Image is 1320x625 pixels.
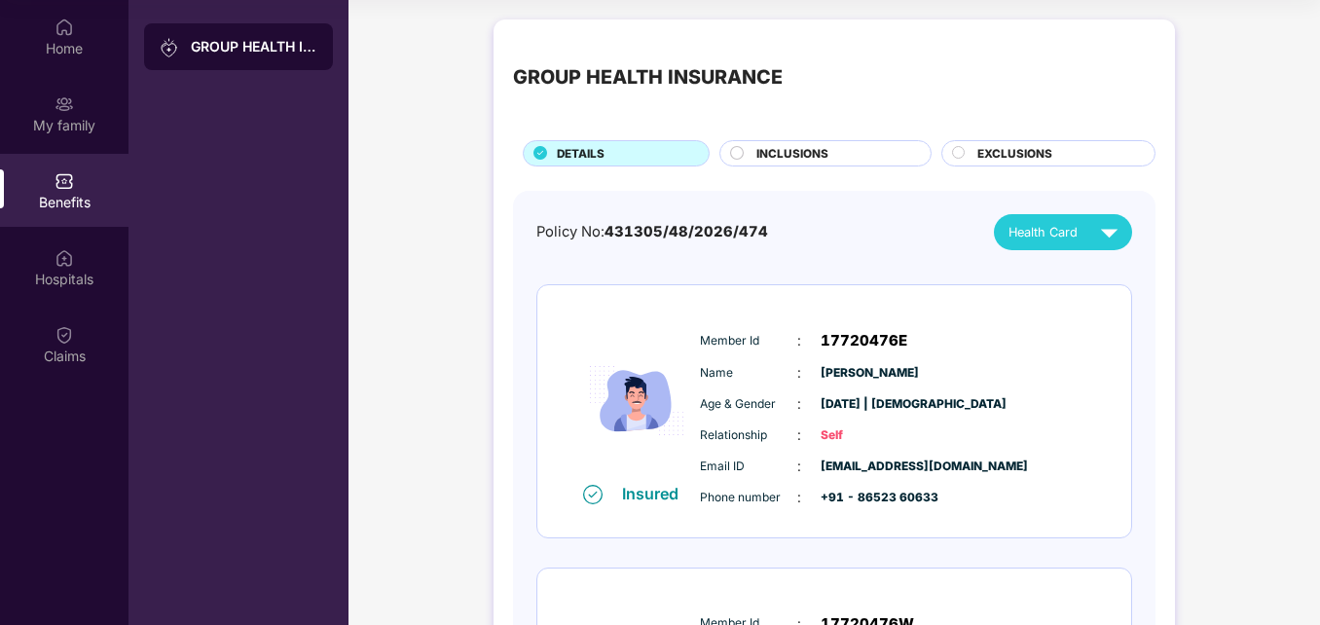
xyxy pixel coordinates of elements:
[797,362,801,384] span: :
[821,426,918,445] span: Self
[700,332,797,350] span: Member Id
[700,458,797,476] span: Email ID
[994,214,1132,250] button: Health Card
[977,145,1052,163] span: EXCLUSIONS
[557,145,605,163] span: DETAILS
[797,487,801,508] span: :
[605,223,768,240] span: 431305/48/2026/474
[756,145,828,163] span: INCLUSIONS
[578,318,695,483] img: icon
[55,18,74,37] img: svg+xml;base64,PHN2ZyBpZD0iSG9tZSIgeG1sbnM9Imh0dHA6Ly93d3cudzMub3JnLzIwMDAvc3ZnIiB3aWR0aD0iMjAiIG...
[700,426,797,445] span: Relationship
[700,364,797,383] span: Name
[797,456,801,477] span: :
[1008,223,1078,242] span: Health Card
[191,37,317,56] div: GROUP HEALTH INSURANCE
[821,395,918,414] span: [DATE] | [DEMOGRAPHIC_DATA]
[160,38,179,57] img: svg+xml;base64,PHN2ZyB3aWR0aD0iMjAiIGhlaWdodD0iMjAiIHZpZXdCb3g9IjAgMCAyMCAyMCIgZmlsbD0ibm9uZSIgeG...
[622,484,690,503] div: Insured
[55,325,74,345] img: svg+xml;base64,PHN2ZyBpZD0iQ2xhaW0iIHhtbG5zPSJodHRwOi8vd3d3LnczLm9yZy8yMDAwL3N2ZyIgd2lkdGg9IjIwIi...
[55,94,74,114] img: svg+xml;base64,PHN2ZyB3aWR0aD0iMjAiIGhlaWdodD0iMjAiIHZpZXdCb3g9IjAgMCAyMCAyMCIgZmlsbD0ibm9uZSIgeG...
[55,171,74,191] img: svg+xml;base64,PHN2ZyBpZD0iQmVuZWZpdHMiIHhtbG5zPSJodHRwOi8vd3d3LnczLm9yZy8yMDAwL3N2ZyIgd2lkdGg9Ij...
[821,458,918,476] span: [EMAIL_ADDRESS][DOMAIN_NAME]
[821,364,918,383] span: [PERSON_NAME]
[536,221,768,243] div: Policy No:
[583,485,603,504] img: svg+xml;base64,PHN2ZyB4bWxucz0iaHR0cDovL3d3dy53My5vcmcvMjAwMC9zdmciIHdpZHRoPSIxNiIgaGVpZ2h0PSIxNi...
[700,395,797,414] span: Age & Gender
[55,248,74,268] img: svg+xml;base64,PHN2ZyBpZD0iSG9zcGl0YWxzIiB4bWxucz0iaHR0cDovL3d3dy53My5vcmcvMjAwMC9zdmciIHdpZHRoPS...
[797,424,801,446] span: :
[1092,215,1126,249] img: svg+xml;base64,PHN2ZyB4bWxucz0iaHR0cDovL3d3dy53My5vcmcvMjAwMC9zdmciIHZpZXdCb3g9IjAgMCAyNCAyNCIgd2...
[821,329,907,352] span: 17720476E
[700,489,797,507] span: Phone number
[513,62,783,92] div: GROUP HEALTH INSURANCE
[797,393,801,415] span: :
[797,330,801,351] span: :
[821,489,918,507] span: +91 - 86523 60633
